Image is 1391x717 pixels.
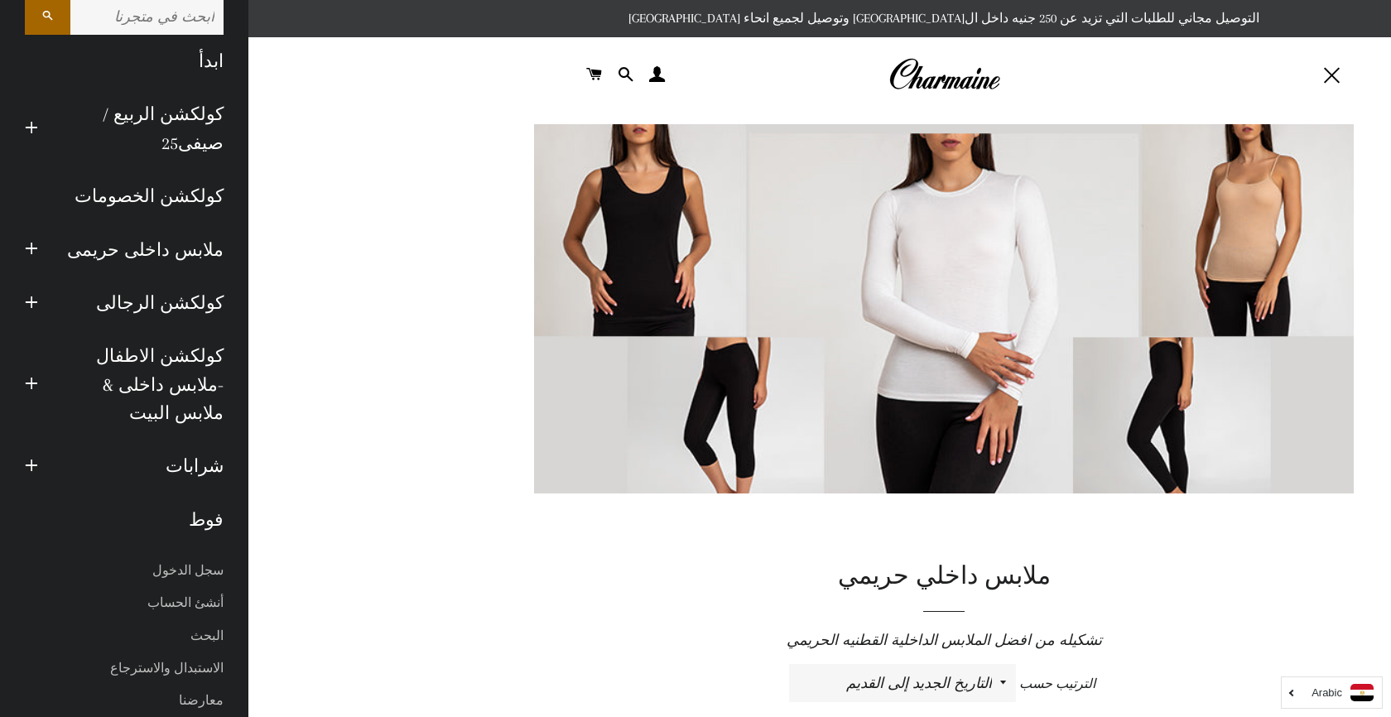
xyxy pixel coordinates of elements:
[12,685,236,717] a: معارضنا
[51,440,236,493] a: شرابات
[12,493,236,546] a: فوط
[51,224,236,277] a: ملابس داخلى حريمى
[12,587,236,619] a: أنشئ الحساب
[12,652,236,685] a: الاستبدال والاسترجاع
[12,35,236,88] a: ابدأ
[534,124,1354,534] img: Womens Underwear
[51,330,236,440] a: كولكشن الاطفال -ملابس داخلى & ملابس البيت
[12,170,236,223] a: كولكشن الخصومات
[1290,684,1374,701] a: Arabic
[51,277,236,330] a: كولكشن الرجالى
[888,56,1000,93] img: Charmaine Egypt
[12,620,236,652] a: البحث
[534,628,1354,652] p: تشكيله من افضل الملابس الداخلية القطنيه الحريمي
[12,555,236,587] a: سجل الدخول
[1019,676,1095,691] span: الترتيب حسب
[534,560,1354,594] h1: ملابس داخلي حريمي
[1312,687,1342,698] i: Arabic
[51,88,236,170] a: كولكشن الربيع / صيفى25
